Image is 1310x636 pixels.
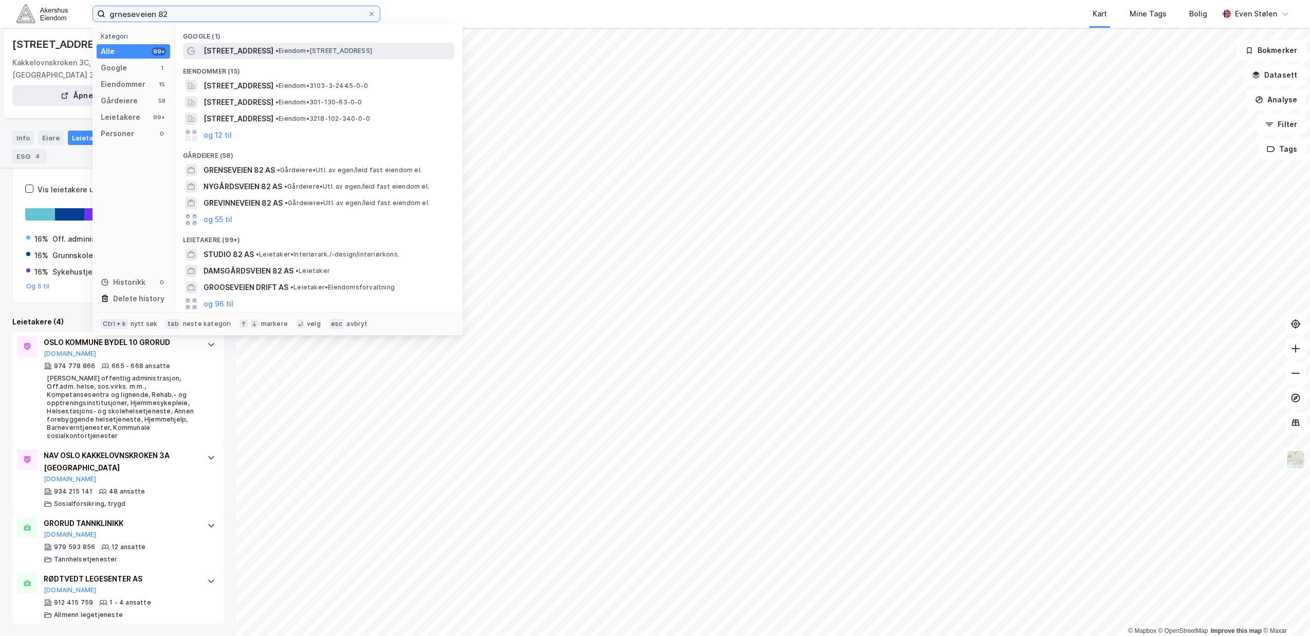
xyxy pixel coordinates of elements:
[152,47,166,56] div: 99+
[296,267,330,275] span: Leietaker
[12,149,47,163] div: ESG
[112,362,170,370] div: 665 - 668 ansatte
[44,336,197,349] div: OSLO KOMMUNE BYDEL 10 GRORUD
[204,281,288,294] span: GROOSEVEIEN DRIFT AS
[277,166,280,174] span: •
[204,197,283,209] span: GREVINNEVEIEN 82 AS
[183,320,231,328] div: neste kategori
[1259,587,1310,636] div: Kontrollprogram for chat
[1093,8,1107,20] div: Kart
[38,184,135,196] div: Vis leietakere uten ansatte
[158,64,166,72] div: 1
[204,45,273,57] span: [STREET_ADDRESS]
[16,5,68,23] img: akershus-eiendom-logo.9091f326c980b4bce74ccdd9f866810c.svg
[175,24,463,43] div: Google (1)
[204,180,282,193] span: NYGÅRDSVEIEN 82 AS
[105,6,367,22] input: Søk på adresse, matrikkel, gårdeiere, leietakere eller personer
[204,248,254,261] span: STUDIO 82 AS
[54,487,93,496] div: 934 215 141
[256,250,259,258] span: •
[52,249,139,262] div: Grunnskoleundervisning
[109,598,151,607] div: 1 - 4 ansatte
[285,199,430,207] span: Gårdeiere • Utl. av egen/leid fast eiendom el.
[101,128,134,140] div: Personer
[275,82,279,89] span: •
[101,95,138,107] div: Gårdeiere
[44,573,197,585] div: RØDTVEDT LEGESENTER AS
[1130,8,1167,20] div: Mine Tags
[1286,450,1305,469] img: Z
[12,36,113,52] div: [STREET_ADDRESS]
[277,166,422,174] span: Gårdeiere • Utl. av egen/leid fast eiendom el.
[52,233,163,245] div: Off. administrasjon, forvaltning
[34,249,48,262] div: 16%
[158,80,166,88] div: 15
[285,199,288,207] span: •
[204,96,273,108] span: [STREET_ADDRESS]
[52,266,116,278] div: Sykehustjenester
[54,611,123,619] div: Allmenn legetjeneste
[12,85,175,106] button: Åpne i ny fane
[12,57,181,81] div: Kakkelovnskroken 3C, Kakkelovnskroken 3D, [GEOGRAPHIC_DATA] 3A
[54,362,95,370] div: 974 778 866
[1189,8,1207,20] div: Bolig
[329,319,345,329] div: esc
[26,282,50,290] button: Og 5 til
[12,316,224,328] div: Leietakere (4)
[1257,114,1306,135] button: Filter
[261,320,288,328] div: markere
[1246,89,1306,110] button: Analyse
[275,115,370,123] span: Eiendom • 3218-102-340-0-0
[346,320,367,328] div: avbryt
[275,82,368,90] span: Eiendom • 3103-3-2445-0-0
[32,151,43,161] div: 4
[175,228,463,246] div: Leietakere (99+)
[256,250,399,259] span: Leietaker • Interiørark./-design/interiørkons.
[290,283,395,292] span: Leietaker • Eiendomsforvaltning
[175,143,463,162] div: Gårdeiere (58)
[101,111,140,123] div: Leietakere
[1235,8,1277,20] div: Even Stølen
[158,97,166,105] div: 58
[101,78,145,90] div: Eiendommer
[1259,587,1310,636] iframe: Chat Widget
[47,374,197,440] div: [PERSON_NAME] offentlig administrasjon, Off.adm. helse, sos.virks. m.m., Kompetansesentra og lign...
[275,98,362,106] span: Eiendom • 301-130-63-0-0
[284,183,287,190] span: •
[152,113,166,121] div: 99+
[275,47,279,54] span: •
[101,62,127,74] div: Google
[307,320,321,328] div: velg
[101,32,170,40] div: Kategori
[1128,627,1156,634] a: Mapbox
[68,131,125,145] div: Leietakere
[54,543,95,551] div: 979 593 856
[165,319,181,329] div: tab
[275,47,372,55] span: Eiendom • [STREET_ADDRESS]
[44,449,197,474] div: NAV OSLO KAKKELOVNSKROKEN 3A [GEOGRAPHIC_DATA]
[101,45,115,58] div: Alle
[290,283,293,291] span: •
[296,267,299,275] span: •
[44,517,197,530] div: GRORUD TANNKLINIKK
[131,320,158,328] div: nytt søk
[113,293,164,305] div: Delete history
[54,598,93,607] div: 912 415 759
[204,80,273,92] span: [STREET_ADDRESS]
[44,586,97,594] button: [DOMAIN_NAME]
[284,183,429,191] span: Gårdeiere • Utl. av egen/leid fast eiendom el.
[101,276,145,288] div: Historikk
[175,59,463,78] div: Eiendommer (15)
[204,213,232,226] button: og 55 til
[38,131,64,145] div: Eiere
[1158,627,1208,634] a: OpenStreetMap
[101,319,128,329] div: Ctrl + k
[204,298,233,310] button: og 96 til
[1237,40,1306,61] button: Bokmerker
[1258,139,1306,159] button: Tags
[1211,627,1262,634] a: Improve this map
[34,266,48,278] div: 16%
[112,543,145,551] div: 12 ansatte
[158,130,166,138] div: 0
[12,131,34,145] div: Info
